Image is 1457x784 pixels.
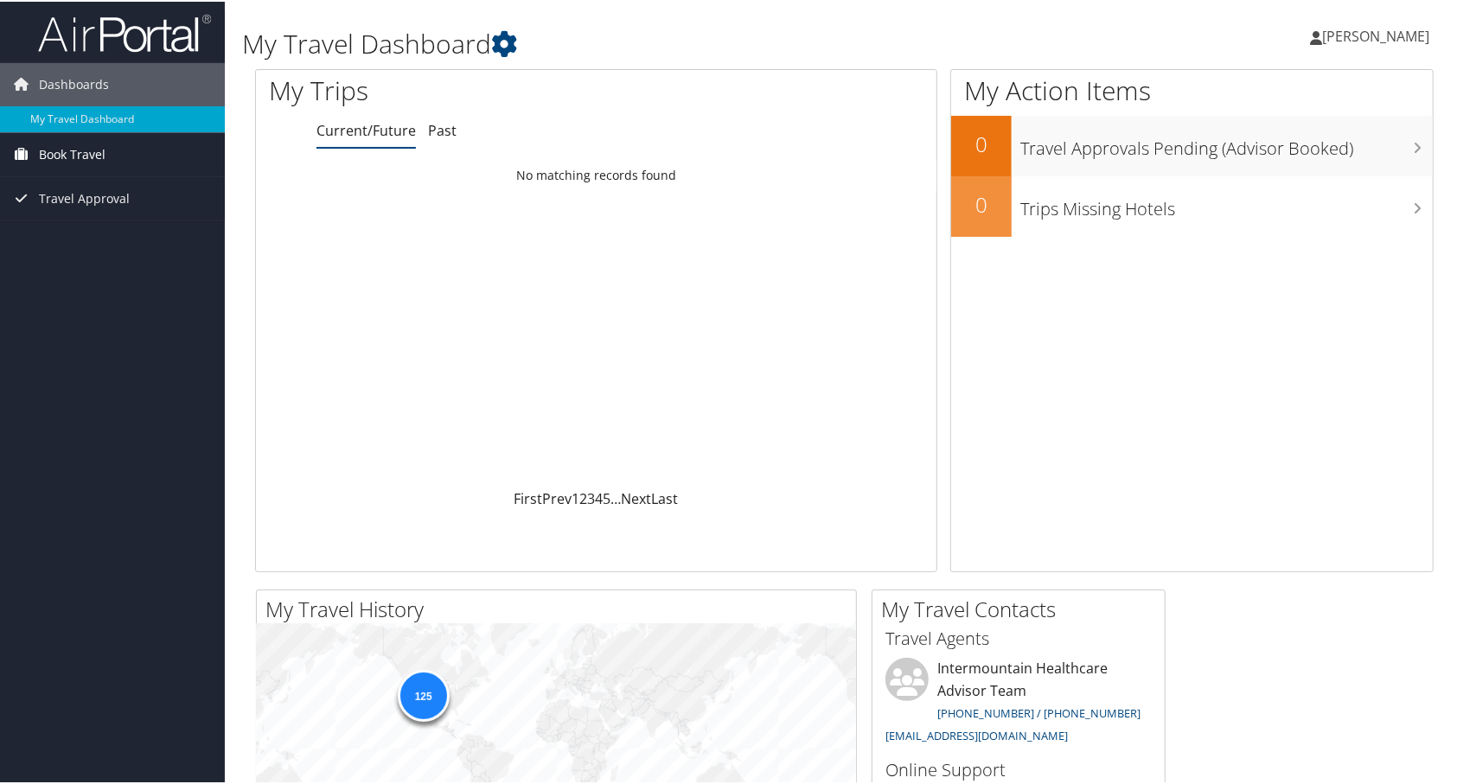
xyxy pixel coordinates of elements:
[39,61,109,105] span: Dashboards
[621,488,651,507] a: Next
[951,114,1433,175] a: 0Travel Approvals Pending (Advisor Booked)
[428,119,457,138] a: Past
[39,175,130,219] span: Travel Approval
[885,756,1152,781] h3: Online Support
[651,488,678,507] a: Last
[951,188,1012,218] h2: 0
[38,11,211,52] img: airportal-logo.png
[951,71,1433,107] h1: My Action Items
[1020,187,1433,220] h3: Trips Missing Hotels
[885,625,1152,649] h3: Travel Agents
[579,488,587,507] a: 2
[937,704,1141,719] a: [PHONE_NUMBER] / [PHONE_NUMBER]
[877,656,1160,749] li: Intermountain Healthcare Advisor Team
[397,668,449,720] div: 125
[256,158,936,189] td: No matching records found
[603,488,610,507] a: 5
[595,488,603,507] a: 4
[39,131,105,175] span: Book Travel
[1322,25,1429,44] span: [PERSON_NAME]
[242,24,1045,61] h1: My Travel Dashboard
[572,488,579,507] a: 1
[265,593,856,622] h2: My Travel History
[951,175,1433,235] a: 0Trips Missing Hotels
[587,488,595,507] a: 3
[610,488,621,507] span: …
[881,593,1165,622] h2: My Travel Contacts
[514,488,542,507] a: First
[885,726,1068,742] a: [EMAIL_ADDRESS][DOMAIN_NAME]
[316,119,416,138] a: Current/Future
[1020,126,1433,159] h3: Travel Approvals Pending (Advisor Booked)
[542,488,572,507] a: Prev
[951,128,1012,157] h2: 0
[269,71,640,107] h1: My Trips
[1310,9,1447,61] a: [PERSON_NAME]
